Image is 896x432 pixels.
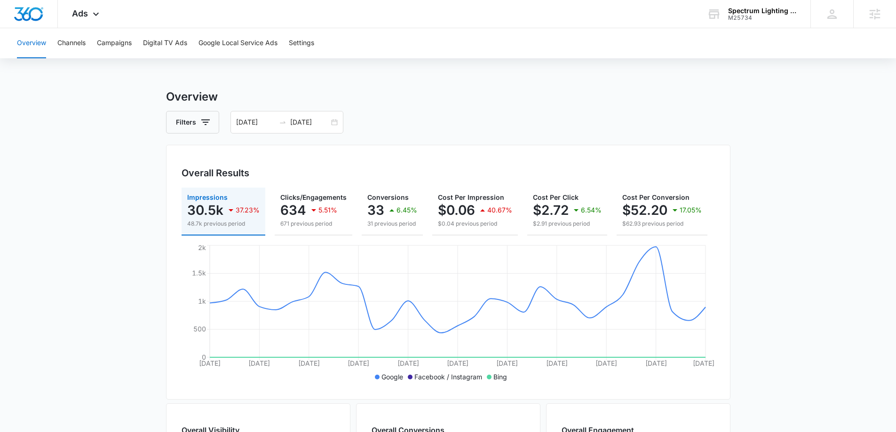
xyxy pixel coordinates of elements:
p: Facebook / Instagram [414,372,482,382]
tspan: [DATE] [298,359,319,367]
div: account name [728,7,797,15]
tspan: [DATE] [199,359,221,367]
h3: Overall Results [182,166,249,180]
tspan: [DATE] [397,359,419,367]
tspan: 1.5k [192,269,206,277]
tspan: 1k [198,297,206,305]
div: account id [728,15,797,21]
span: Conversions [367,193,409,201]
tspan: 2k [198,243,206,251]
button: Digital TV Ads [143,28,187,58]
p: $62.93 previous period [622,220,702,228]
p: $52.20 [622,203,667,218]
tspan: [DATE] [447,359,468,367]
span: Cost Per Impression [438,193,504,201]
button: Overview [17,28,46,58]
p: 6.45% [396,207,417,213]
button: Channels [57,28,86,58]
p: 6.54% [581,207,602,213]
p: $0.04 previous period [438,220,512,228]
button: Settings [289,28,314,58]
span: to [279,118,286,126]
tspan: 500 [193,325,206,333]
p: 17.05% [680,207,702,213]
span: Cost Per Conversion [622,193,690,201]
h3: Overview [166,88,730,105]
p: 37.23% [236,207,260,213]
span: Clicks/Engagements [280,193,347,201]
input: End date [290,117,329,127]
p: 40.67% [487,207,512,213]
tspan: [DATE] [645,359,666,367]
p: 30.5k [187,203,223,218]
tspan: [DATE] [692,359,714,367]
p: 5.51% [318,207,337,213]
p: 48.7k previous period [187,220,260,228]
span: swap-right [279,118,286,126]
p: $0.06 [438,203,475,218]
tspan: [DATE] [348,359,369,367]
p: Google [381,372,403,382]
button: Google Local Service Ads [198,28,278,58]
p: 33 [367,203,384,218]
p: 634 [280,203,306,218]
p: 671 previous period [280,220,347,228]
p: 31 previous period [367,220,417,228]
tspan: [DATE] [496,359,518,367]
p: Bing [493,372,507,382]
button: Campaigns [97,28,132,58]
tspan: 0 [202,353,206,361]
button: Filters [166,111,219,134]
span: Cost Per Click [533,193,579,201]
tspan: [DATE] [248,359,270,367]
span: Ads [72,8,88,18]
span: Impressions [187,193,228,201]
p: $2.91 previous period [533,220,602,228]
p: $2.72 [533,203,569,218]
tspan: [DATE] [595,359,617,367]
tspan: [DATE] [546,359,567,367]
input: Start date [236,117,275,127]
